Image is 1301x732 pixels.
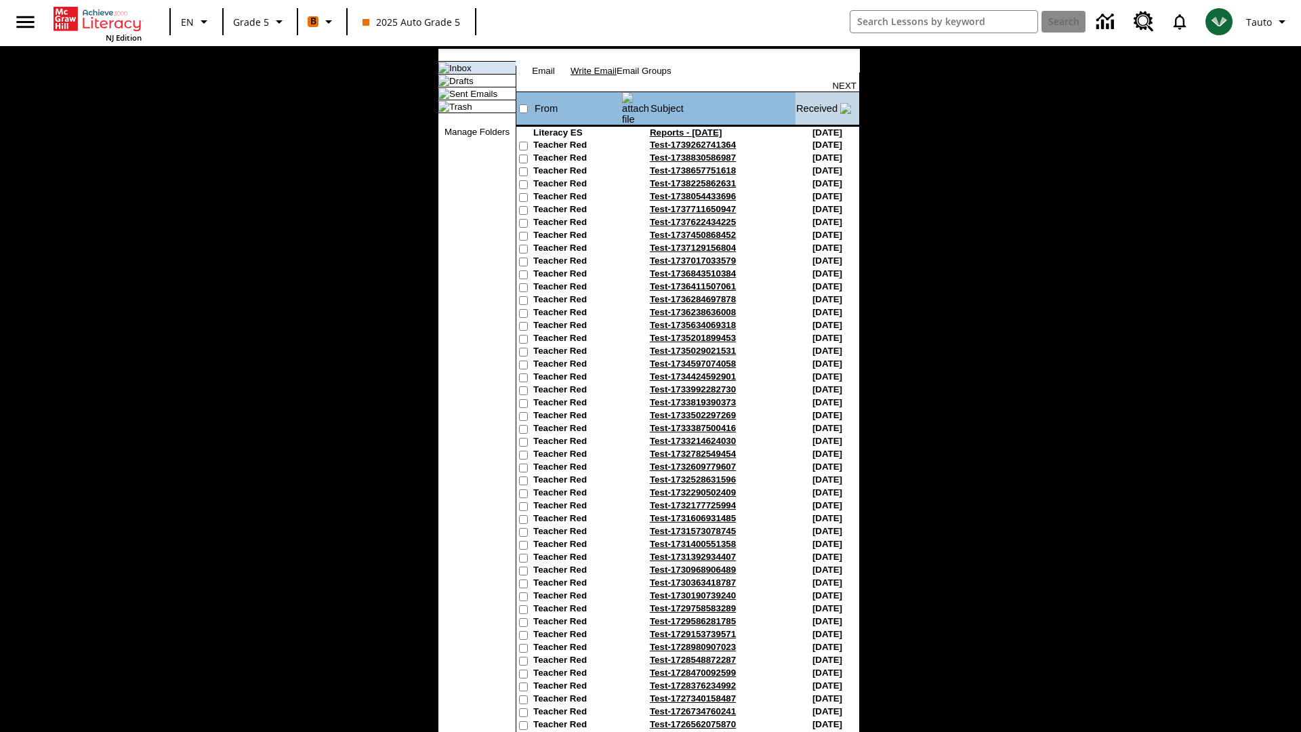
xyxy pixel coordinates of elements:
[650,178,736,188] a: Test-1738225862631
[812,140,842,150] nobr: [DATE]
[812,513,842,523] nobr: [DATE]
[650,616,736,626] a: Test-1729586281785
[796,103,838,114] a: Received
[533,590,621,603] td: Teacher Red
[533,706,621,719] td: Teacher Red
[650,371,736,382] a: Test-1734424592901
[812,577,842,588] nobr: [DATE]
[840,103,851,114] img: arrow_down.gif
[533,410,621,423] td: Teacher Red
[438,62,449,73] img: folder_icon_pick.gif
[650,655,736,665] a: Test-1728548872287
[850,11,1037,33] input: search field
[438,75,449,86] img: folder_icon.gif
[533,668,621,680] td: Teacher Red
[533,320,621,333] td: Teacher Red
[812,436,842,446] nobr: [DATE]
[228,9,293,34] button: Grade: Grade 5, Select a grade
[533,230,621,243] td: Teacher Red
[650,256,736,266] a: Test-1737017033579
[650,333,736,343] a: Test-1735201899453
[650,526,736,536] a: Test-1731573078745
[650,462,736,472] a: Test-1732609779607
[617,66,672,76] a: Email Groups
[1088,3,1126,41] a: Data Center
[812,397,842,407] nobr: [DATE]
[812,655,842,665] nobr: [DATE]
[812,668,842,678] nobr: [DATE]
[650,140,736,150] a: Test-1739262741364
[533,307,621,320] td: Teacher Red
[650,127,722,138] a: Reports - [DATE]
[532,66,554,76] a: Email
[622,92,649,125] img: attach file
[812,706,842,716] nobr: [DATE]
[812,152,842,163] nobr: [DATE]
[650,577,736,588] a: Test-1730363418787
[5,2,45,42] button: Open side menu
[310,13,316,30] span: B
[533,449,621,462] td: Teacher Red
[650,294,736,304] a: Test-1736284697878
[533,539,621,552] td: Teacher Red
[812,719,842,729] nobr: [DATE]
[650,410,736,420] a: Test-1733502297269
[650,474,736,485] a: Test-1732528631596
[812,359,842,369] nobr: [DATE]
[650,500,736,510] a: Test-1732177725994
[812,333,842,343] nobr: [DATE]
[812,423,842,433] nobr: [DATE]
[650,680,736,691] a: Test-1728376234992
[445,127,510,137] a: Manage Folders
[438,88,449,99] img: folder_icon.gif
[812,268,842,279] nobr: [DATE]
[533,513,621,526] td: Teacher Red
[533,191,621,204] td: Teacher Red
[812,320,842,330] nobr: [DATE]
[812,680,842,691] nobr: [DATE]
[650,629,736,639] a: Test-1729153739571
[449,63,472,73] a: Inbox
[650,423,736,433] a: Test-1733387500416
[533,693,621,706] td: Teacher Red
[650,590,736,601] a: Test-1730190739240
[533,462,621,474] td: Teacher Red
[533,603,621,616] td: Teacher Red
[181,15,194,29] span: EN
[650,165,736,176] a: Test-1738657751618
[1126,3,1162,40] a: Resource Center, Will open in new tab
[363,15,460,29] span: 2025 Auto Grade 5
[533,397,621,410] td: Teacher Red
[812,629,842,639] nobr: [DATE]
[650,706,736,716] a: Test-1726734760241
[650,642,736,652] a: Test-1728980907023
[812,217,842,227] nobr: [DATE]
[533,333,621,346] td: Teacher Red
[533,178,621,191] td: Teacher Red
[533,642,621,655] td: Teacher Red
[650,243,736,253] a: Test-1737129156804
[812,384,842,394] nobr: [DATE]
[812,230,842,240] nobr: [DATE]
[533,127,621,140] td: Literacy ES
[533,474,621,487] td: Teacher Red
[533,526,621,539] td: Teacher Red
[1241,9,1296,34] button: Profile/Settings
[533,243,621,256] td: Teacher Red
[812,552,842,562] nobr: [DATE]
[812,127,842,138] nobr: [DATE]
[812,642,842,652] nobr: [DATE]
[650,384,736,394] a: Test-1733992282730
[533,565,621,577] td: Teacher Red
[812,487,842,497] nobr: [DATE]
[533,436,621,449] td: Teacher Red
[650,603,736,613] a: Test-1729758583289
[1246,15,1272,29] span: Tauto
[533,629,621,642] td: Teacher Red
[533,346,621,359] td: Teacher Red
[812,191,842,201] nobr: [DATE]
[650,449,736,459] a: Test-1732782549454
[571,66,617,76] a: Write Email
[812,449,842,459] nobr: [DATE]
[812,462,842,472] nobr: [DATE]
